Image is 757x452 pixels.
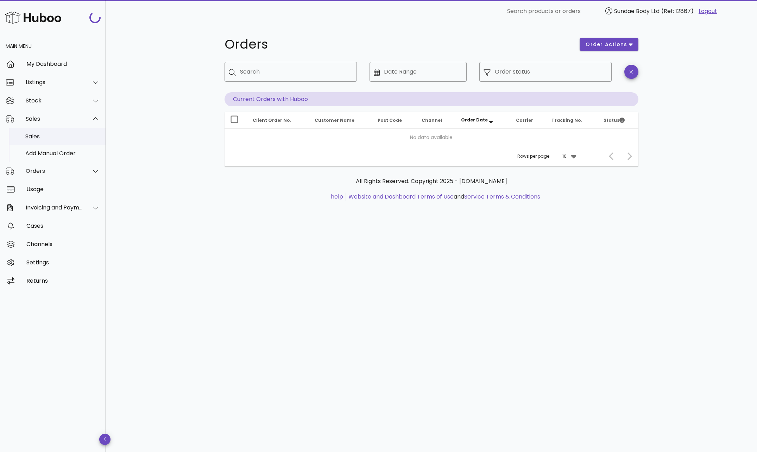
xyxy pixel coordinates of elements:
th: Client Order No. [247,112,309,129]
div: Listings [26,79,83,86]
span: Sundae Body Ltd [614,7,660,15]
a: Website and Dashboard Terms of Use [348,193,454,201]
a: Service Terms & Conditions [464,193,540,201]
th: Carrier [510,112,545,129]
span: Status [604,117,625,123]
span: Customer Name [315,117,354,123]
th: Tracking No. [546,112,598,129]
div: Usage [26,186,100,193]
h1: Orders [225,38,572,51]
th: Channel [416,112,455,129]
div: 10 [562,153,567,159]
div: Sales [26,115,83,122]
div: Rows per page: [517,146,578,167]
span: (Ref: 12867) [661,7,694,15]
th: Customer Name [309,112,372,129]
div: Channels [26,241,100,247]
div: Settings [26,259,100,266]
span: order actions [585,41,627,48]
div: Stock [26,97,83,104]
td: No data available [225,129,638,146]
span: Carrier [516,117,533,123]
p: All Rights Reserved. Copyright 2025 - [DOMAIN_NAME] [230,177,633,186]
div: Add Manual Order [25,150,100,157]
span: Order Date [461,117,488,123]
img: Huboo Logo [5,10,61,25]
span: Channel [422,117,442,123]
div: Orders [26,168,83,174]
div: Sales [25,133,100,140]
div: My Dashboard [26,61,100,67]
span: Post Code [378,117,402,123]
span: Client Order No. [253,117,291,123]
p: Current Orders with Huboo [225,92,638,106]
th: Status [598,112,638,129]
th: Order Date: Sorted descending. Activate to remove sorting. [455,112,510,129]
a: Logout [699,7,717,15]
button: order actions [580,38,638,51]
div: Invoicing and Payments [26,204,83,211]
th: Post Code [372,112,416,129]
div: Cases [26,222,100,229]
li: and [346,193,540,201]
div: 10Rows per page: [562,151,578,162]
a: help [331,193,343,201]
span: Tracking No. [551,117,582,123]
div: Returns [26,277,100,284]
div: – [591,153,594,159]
